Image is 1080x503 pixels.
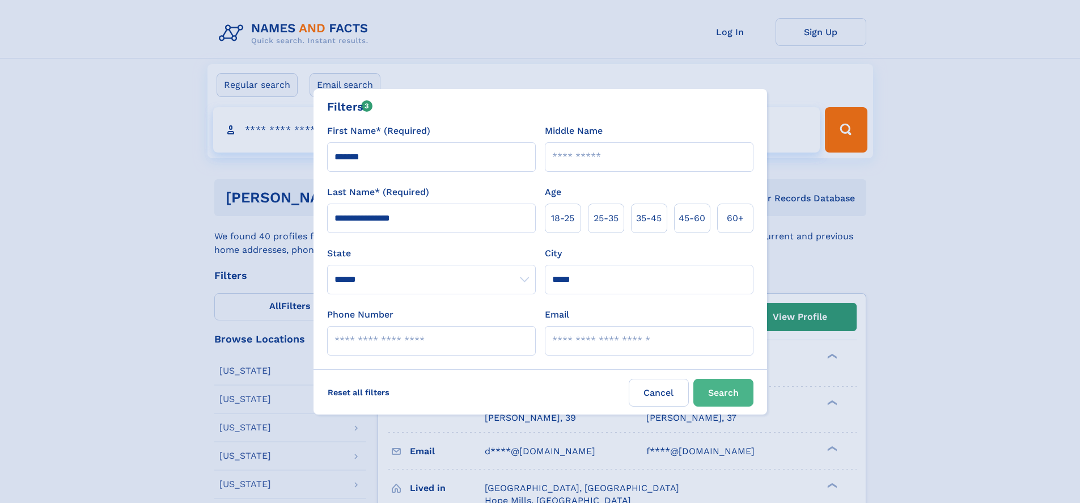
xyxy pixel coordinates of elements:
[693,379,753,407] button: Search
[594,212,619,225] span: 25‑35
[327,98,373,115] div: Filters
[327,247,536,260] label: State
[679,212,705,225] span: 45‑60
[629,379,689,407] label: Cancel
[545,247,562,260] label: City
[320,379,397,406] label: Reset all filters
[327,124,430,138] label: First Name* (Required)
[545,124,603,138] label: Middle Name
[327,185,429,199] label: Last Name* (Required)
[545,185,561,199] label: Age
[636,212,662,225] span: 35‑45
[327,308,393,322] label: Phone Number
[551,212,574,225] span: 18‑25
[545,308,569,322] label: Email
[727,212,744,225] span: 60+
